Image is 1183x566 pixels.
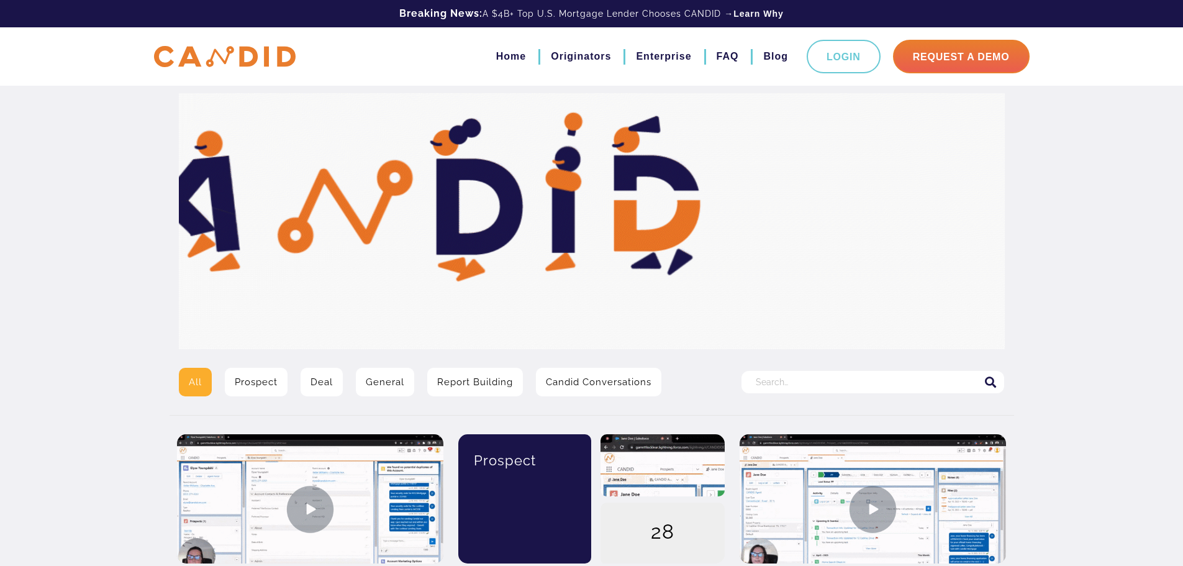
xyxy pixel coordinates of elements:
[399,7,483,19] b: Breaking News:
[551,46,611,67] a: Originators
[733,7,784,20] a: Learn Why
[807,40,881,73] a: Login
[179,93,1005,349] img: Video Library Hero
[225,368,288,396] a: Prospect
[717,46,739,67] a: FAQ
[154,46,296,68] img: CANDID APP
[636,46,691,67] a: Enterprise
[356,368,414,396] a: General
[468,434,582,486] div: Prospect
[179,368,212,396] a: All
[301,368,343,396] a: Deal
[763,46,788,67] a: Blog
[496,46,526,67] a: Home
[893,40,1030,73] a: Request A Demo
[427,368,523,396] a: Report Building
[601,503,725,565] div: 28
[536,368,661,396] a: Candid Conversations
